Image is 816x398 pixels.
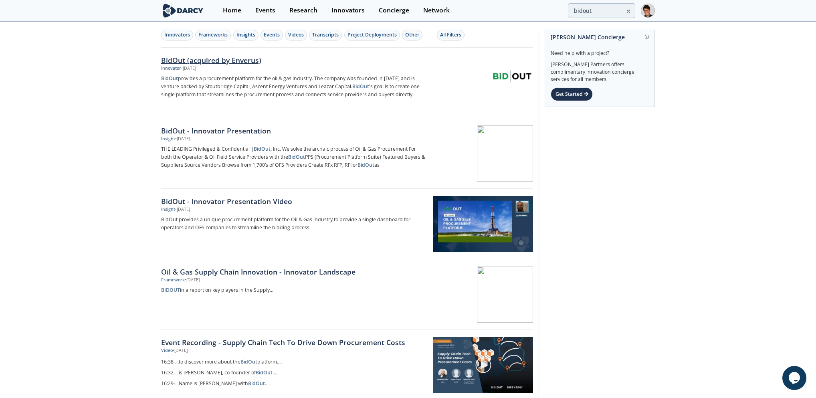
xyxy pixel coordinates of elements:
[175,206,190,213] div: • [DATE]
[288,154,305,160] strong: BidOut
[352,83,369,90] strong: BidOut
[161,337,428,347] a: Event Recording - Supply Chain Tech To Drive Down Procurement Costs
[161,65,181,72] div: Innovator
[161,189,533,259] a: BidOut - Innovator Presentation Video Insight •[DATE] BidOut provides a unique procurement platfo...
[161,267,426,277] div: Oil & Gas Supply Chain Innovation - Innovator Landscape
[161,378,428,389] a: 16:29-...Name is [PERSON_NAME] withBidOut....
[645,35,649,39] img: information.svg
[223,7,241,14] div: Home
[782,366,808,390] iframe: chat widget
[175,136,190,142] div: • [DATE]
[161,30,193,40] button: Innovators
[641,4,655,18] img: Profile
[551,44,649,57] div: Need help with a project?
[423,7,450,14] div: Network
[164,31,190,38] div: Innovators
[233,30,259,40] button: Insights
[161,48,533,118] a: BidOut (acquired by Enverus) Innovator •[DATE] BidOutprovides a procurement platform for the oil ...
[440,31,461,38] div: All Filters
[195,30,231,40] button: Frameworks
[254,145,271,152] strong: BidOut
[161,145,426,169] p: THE LEADING Privileged & Confidential | , Inc. We solve the archaic process of Oil & Gas Procurem...
[161,368,428,378] a: 16:32-...is [PERSON_NAME], co-founder ofBidOut....
[236,31,255,38] div: Insights
[379,7,409,14] div: Concierge
[161,286,426,294] p: in a report on key players in the Supply...
[568,3,635,18] input: Advanced Search
[551,30,649,44] div: [PERSON_NAME] Concierge
[312,31,339,38] div: Transcripts
[331,7,365,14] div: Innovators
[161,75,178,82] strong: BidOut
[161,357,428,368] a: 16:38-...to discover more about theBidOutplatform....
[161,4,205,18] img: logo-wide.svg
[551,87,593,101] div: Get Started
[248,380,265,387] strong: BidOut
[437,30,465,40] button: All Filters
[475,357,492,374] img: play-chapters-gray.svg
[493,56,532,95] img: BidOut (acquired by Enverus)
[347,31,397,38] div: Project Deployments
[288,31,304,38] div: Videos
[289,7,317,14] div: Research
[161,277,185,283] div: Framework
[285,30,307,40] button: Videos
[161,216,426,232] p: BidOut provides a unique procurement platform for the Oil & Gas industry to provide a single dash...
[161,287,180,293] strong: BIDOUT
[344,30,400,40] button: Project Deployments
[198,31,228,38] div: Frameworks
[161,55,426,65] div: BidOut (acquired by Enverus)
[551,57,649,83] div: [PERSON_NAME] Partners offers complimentary innovation concierge services for all members.
[161,206,175,213] div: Insight
[309,30,342,40] button: Transcripts
[173,347,188,354] div: • [DATE]
[240,358,257,365] strong: BidOut
[402,30,422,40] button: Other
[264,31,280,38] div: Events
[161,347,173,354] div: Video
[261,30,283,40] button: Events
[161,125,426,136] div: BidOut - Innovator Presentation
[161,136,175,142] div: Insight
[161,118,533,189] a: BidOut - Innovator Presentation Insight •[DATE] THE LEADING Privileged & Confidential |BidOut, In...
[255,7,275,14] div: Events
[405,31,419,38] div: Other
[185,277,200,283] div: • [DATE]
[161,75,426,99] p: provides a procurement platform for the oil & gas industry. The company was founded in [DATE] and...
[161,196,426,206] div: BidOut - Innovator Presentation Video
[256,369,273,376] strong: BidOut
[358,162,374,168] strong: BidOut
[161,259,533,330] a: Oil & Gas Supply Chain Innovation - Innovator Landscape Framework •[DATE] BIDOUTin a report on ke...
[181,65,196,72] div: • [DATE]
